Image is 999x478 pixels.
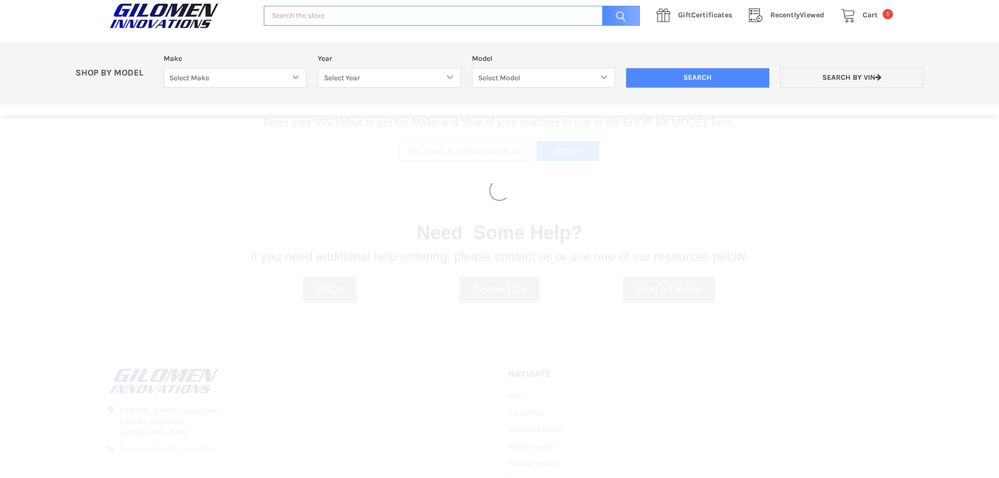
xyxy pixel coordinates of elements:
a: Search by VIN [780,68,923,88]
span: Viewed [770,10,824,19]
span: 1 [883,9,893,19]
input: Search the store [264,6,640,26]
span: Recently [770,10,800,19]
label: Model [472,53,615,64]
label: Year [318,53,461,64]
input: Search [626,68,769,88]
label: Make [164,53,307,64]
span: Cart [863,10,878,19]
span: Certificates [678,10,732,19]
span: Gift [678,10,691,19]
input: Search [597,6,640,26]
a: RecentlyViewed [743,9,835,22]
a: GiftCertificates [651,9,743,22]
p: SHOP BY MODEL [70,68,158,79]
a: Cart 1 [835,9,893,22]
a: GILOMEN INNOVATIONS [106,3,253,29]
img: GILOMEN INNOVATIONS [106,3,222,29]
